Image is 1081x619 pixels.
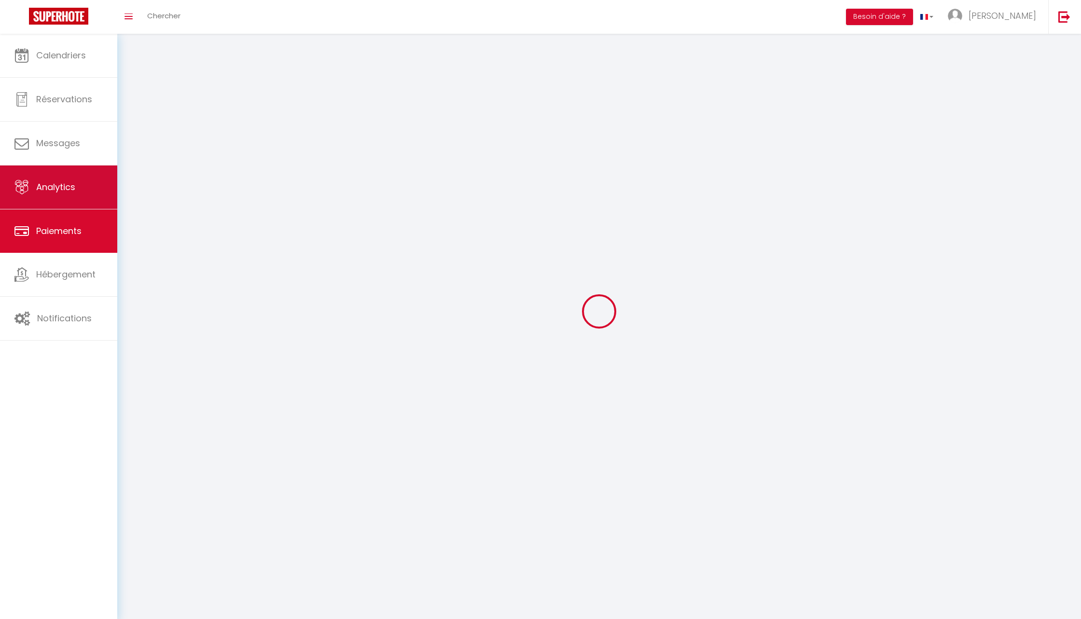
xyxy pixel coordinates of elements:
span: Réservations [36,93,92,105]
span: Messages [36,137,80,149]
img: logout [1058,11,1070,23]
img: Super Booking [29,8,88,25]
span: Notifications [37,312,92,324]
span: Hébergement [36,268,96,280]
span: [PERSON_NAME] [969,10,1036,22]
span: Analytics [36,181,75,193]
img: ... [948,9,962,23]
span: Calendriers [36,49,86,61]
span: Paiements [36,225,82,237]
button: Besoin d'aide ? [846,9,913,25]
button: Ouvrir le widget de chat LiveChat [8,4,37,33]
span: Chercher [147,11,180,21]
